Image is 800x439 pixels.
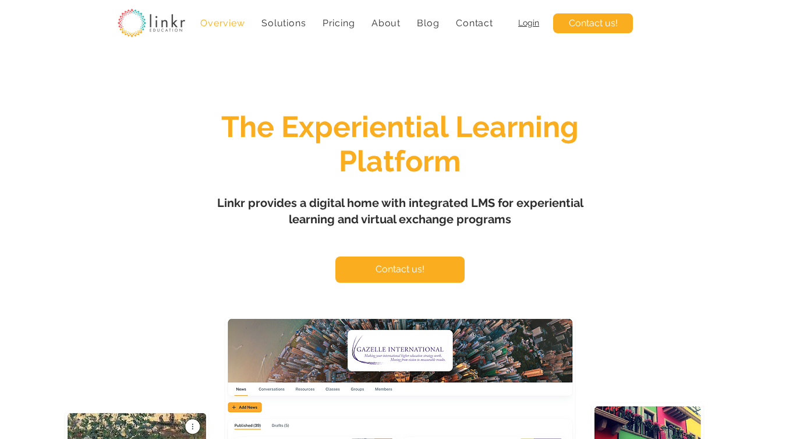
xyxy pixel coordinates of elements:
[569,17,618,30] span: Contact us!
[317,12,361,34] a: Pricing
[118,9,185,37] img: linkr_logo_transparentbg.png
[217,196,583,226] span: Linkr provides a digital home with integrated LMS for experiential learning and virtual exchange ...
[411,12,445,34] a: Blog
[366,12,407,34] div: About
[194,12,499,34] nav: Site
[221,110,579,178] span: The Experiential Learning Platform
[371,17,401,29] span: About
[261,17,306,29] span: Solutions
[256,12,312,34] div: Solutions
[417,17,439,29] span: Blog
[450,12,499,34] a: Contact
[200,17,245,29] span: Overview
[376,263,424,276] span: Contact us!
[335,257,465,283] a: Contact us!
[194,12,251,34] a: Overview
[518,18,539,27] a: Login
[323,17,355,29] span: Pricing
[553,13,633,33] a: Contact us!
[456,17,493,29] span: Contact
